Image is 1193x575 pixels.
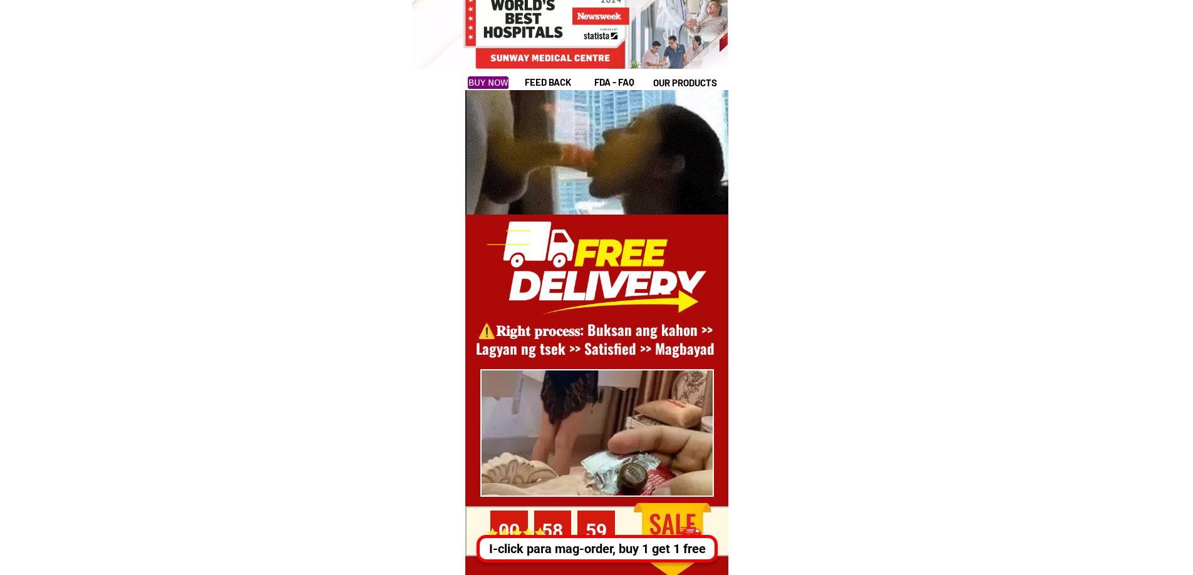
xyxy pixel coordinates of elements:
h1: our products [653,76,726,90]
mark: Highlighty [468,76,509,89]
div: I-click para mag-order, buy 1 get 1 free [480,539,715,558]
h1: feed back [525,75,592,89]
h1: fda - FAQ [594,75,664,89]
h1: ⚠️️𝐑𝐢𝐠𝐡𝐭 𝐩𝐫𝐨𝐜𝐞𝐬𝐬: Buksan ang kahon >> Lagyan ng tsek >> Satisfied >> Magbayad [458,321,731,359]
